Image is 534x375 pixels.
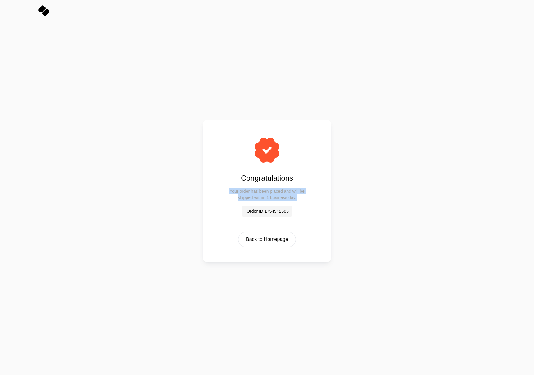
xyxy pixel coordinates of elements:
span: Back to Homepage [246,236,288,243]
h1: Congratulations [224,173,310,183]
img: sparq-logo-mini.svg [38,5,49,16]
span: Order ID: 1754942585 [247,208,288,214]
h2: Your order has been placed and will be shipped within 1 business day. [224,188,310,201]
div: animation [251,135,283,166]
button: Back to Homepage [238,232,296,247]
